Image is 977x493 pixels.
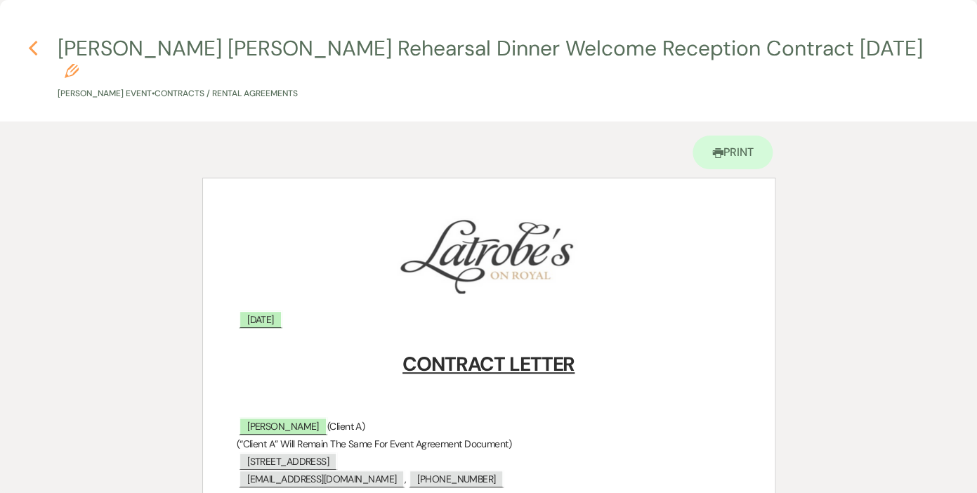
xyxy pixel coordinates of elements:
p: (“Client A” Will Remain The Same For Event Agreement Document) [237,435,741,453]
img: Screen Shot 2023-06-15 at 8.24.48 AM.png [395,213,579,294]
button: [PERSON_NAME] [PERSON_NAME] Rehearsal Dinner Welcome Reception Contract [DATE][PERSON_NAME] Event... [58,38,929,100]
span: [DATE] [239,310,282,328]
span: [STREET_ADDRESS] [239,452,337,470]
u: CONTRACT LETTER [402,351,575,377]
span: [EMAIL_ADDRESS][DOMAIN_NAME] [239,470,405,487]
span: [PHONE_NUMBER] [409,470,504,487]
span: [PERSON_NAME] [239,417,327,435]
a: Print [693,136,773,169]
p: , [237,471,741,488]
p: (Client A) [237,418,741,435]
p: [PERSON_NAME] Event • Contracts / Rental Agreements [58,87,929,100]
